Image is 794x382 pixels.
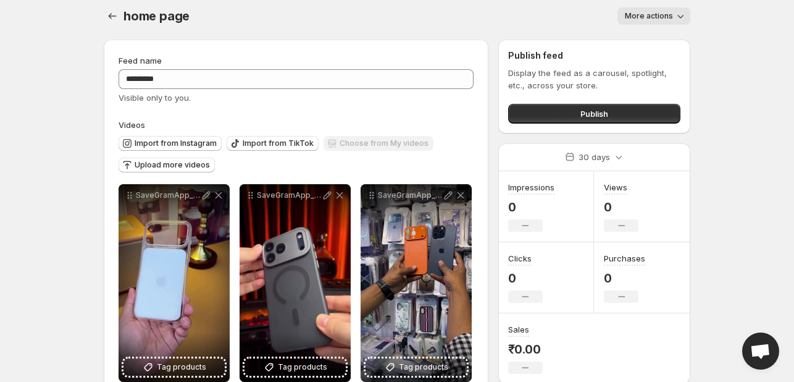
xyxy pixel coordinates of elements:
[119,120,145,130] span: Videos
[508,181,554,193] h3: Impressions
[604,200,638,214] p: 0
[508,49,680,62] h2: Publish feed
[508,200,554,214] p: 0
[580,108,608,120] span: Publish
[123,9,190,23] span: home page
[244,359,346,376] button: Tag products
[136,190,200,200] p: SaveGramApp_AQN5Nn8WXNdwEMQWmSbu9D4ytFpz4ykRlknIL71uSby_XCDscxrlKgHuoL-hWHz1STM6c6-63TY4Eks11fcmh...
[625,11,673,21] span: More actions
[604,252,645,265] h3: Purchases
[508,252,532,265] h3: Clicks
[278,361,327,373] span: Tag products
[119,136,222,151] button: Import from Instagram
[617,7,690,25] button: More actions
[579,151,610,163] p: 30 days
[508,67,680,91] p: Display the feed as a carousel, spotlight, etc., across your store.
[243,138,314,148] span: Import from TikTok
[240,184,351,382] div: SaveGramApp_AQOB84GTbDOCEIInNHxLkrr4rxEcAPnOwcX_bfwkfLqqjYd2Y4Gi_BtlMmTncWAya4wdcR7-nNCBkcj_fXh-g...
[742,333,779,370] div: Open chat
[157,361,206,373] span: Tag products
[508,271,543,286] p: 0
[123,359,225,376] button: Tag products
[361,184,472,382] div: SaveGramApp_AQMqkhAHxX0HRctOBF-KkAcrVqSdYOK9wYuMYTxLSkUjg3gPd0Iokq4EoasM_kDGQXo6lnwYCtsORaNcgZew1...
[135,160,210,170] span: Upload more videos
[604,271,645,286] p: 0
[366,359,467,376] button: Tag products
[119,158,215,172] button: Upload more videos
[508,104,680,124] button: Publish
[508,342,543,357] p: ₹0.00
[119,93,191,103] span: Visible only to you.
[135,138,217,148] span: Import from Instagram
[604,181,627,193] h3: Views
[399,361,448,373] span: Tag products
[104,7,121,25] button: Settings
[257,190,321,200] p: SaveGramApp_AQOB84GTbDOCEIInNHxLkrr4rxEcAPnOwcX_bfwkfLqqjYd2Y4Gi_BtlMmTncWAya4wdcR7-nNCBkcj_fXh-g...
[119,56,162,66] span: Feed name
[378,190,442,200] p: SaveGramApp_AQMqkhAHxX0HRctOBF-KkAcrVqSdYOK9wYuMYTxLSkUjg3gPd0Iokq4EoasM_kDGQXo6lnwYCtsORaNcgZew1...
[119,184,230,382] div: SaveGramApp_AQN5Nn8WXNdwEMQWmSbu9D4ytFpz4ykRlknIL71uSby_XCDscxrlKgHuoL-hWHz1STM6c6-63TY4Eks11fcmh...
[508,323,529,336] h3: Sales
[227,136,319,151] button: Import from TikTok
